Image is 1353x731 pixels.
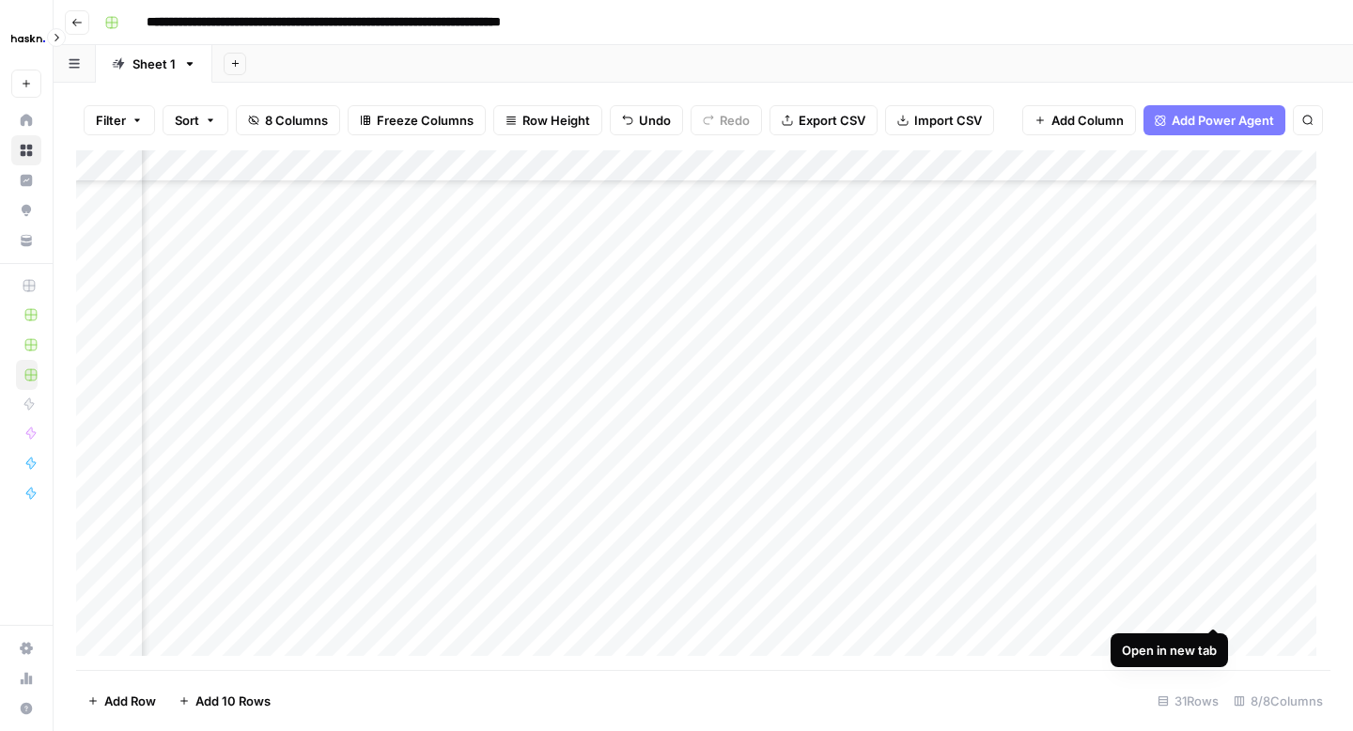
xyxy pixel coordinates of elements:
span: Filter [96,111,126,130]
button: 8 Columns [236,105,340,135]
a: Settings [11,633,41,663]
button: Add Column [1022,105,1136,135]
span: Row Height [522,111,590,130]
div: 31 Rows [1150,686,1226,716]
button: Workspace: Haskn [11,15,41,62]
div: 8/8 Columns [1226,686,1330,716]
button: Redo [691,105,762,135]
a: Home [11,105,41,135]
span: Add Power Agent [1172,111,1274,130]
span: Redo [720,111,750,130]
button: Undo [610,105,683,135]
a: Your Data [11,226,41,256]
span: Freeze Columns [377,111,474,130]
span: Add Column [1051,111,1124,130]
img: Haskn Logo [11,22,45,55]
span: 8 Columns [265,111,328,130]
button: Import CSV [885,105,994,135]
span: Undo [639,111,671,130]
button: Help + Support [11,693,41,723]
button: Export CSV [770,105,878,135]
span: Import CSV [914,111,982,130]
a: Insights [11,165,41,195]
a: Usage [11,663,41,693]
a: Sheet 1 [96,45,212,83]
button: Add 10 Rows [167,686,282,716]
span: Export CSV [799,111,865,130]
button: Freeze Columns [348,105,486,135]
a: Browse [11,135,41,165]
span: Add Row [104,692,156,710]
button: Add Power Agent [1143,105,1285,135]
button: Row Height [493,105,602,135]
div: Sheet 1 [132,54,176,73]
button: Add Row [76,686,167,716]
span: Add 10 Rows [195,692,271,710]
span: Sort [175,111,199,130]
button: Filter [84,105,155,135]
button: Sort [163,105,228,135]
a: Opportunities [11,195,41,226]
